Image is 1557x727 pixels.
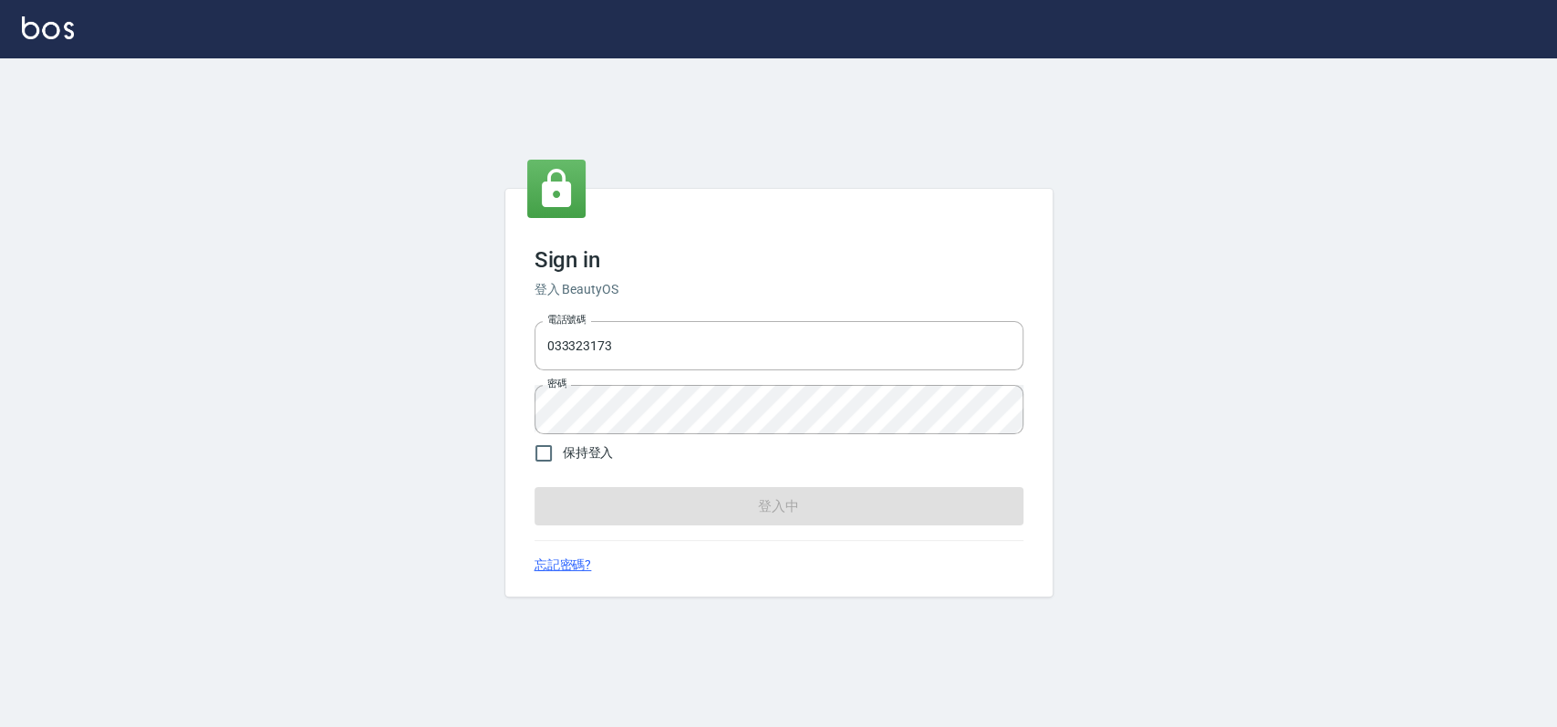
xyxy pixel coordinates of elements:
a: 忘記密碼? [535,556,592,575]
label: 電話號碼 [547,313,586,327]
img: Logo [22,16,74,39]
h3: Sign in [535,247,1023,273]
label: 密碼 [547,377,566,390]
span: 保持登入 [563,443,614,462]
h6: 登入 BeautyOS [535,280,1023,299]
